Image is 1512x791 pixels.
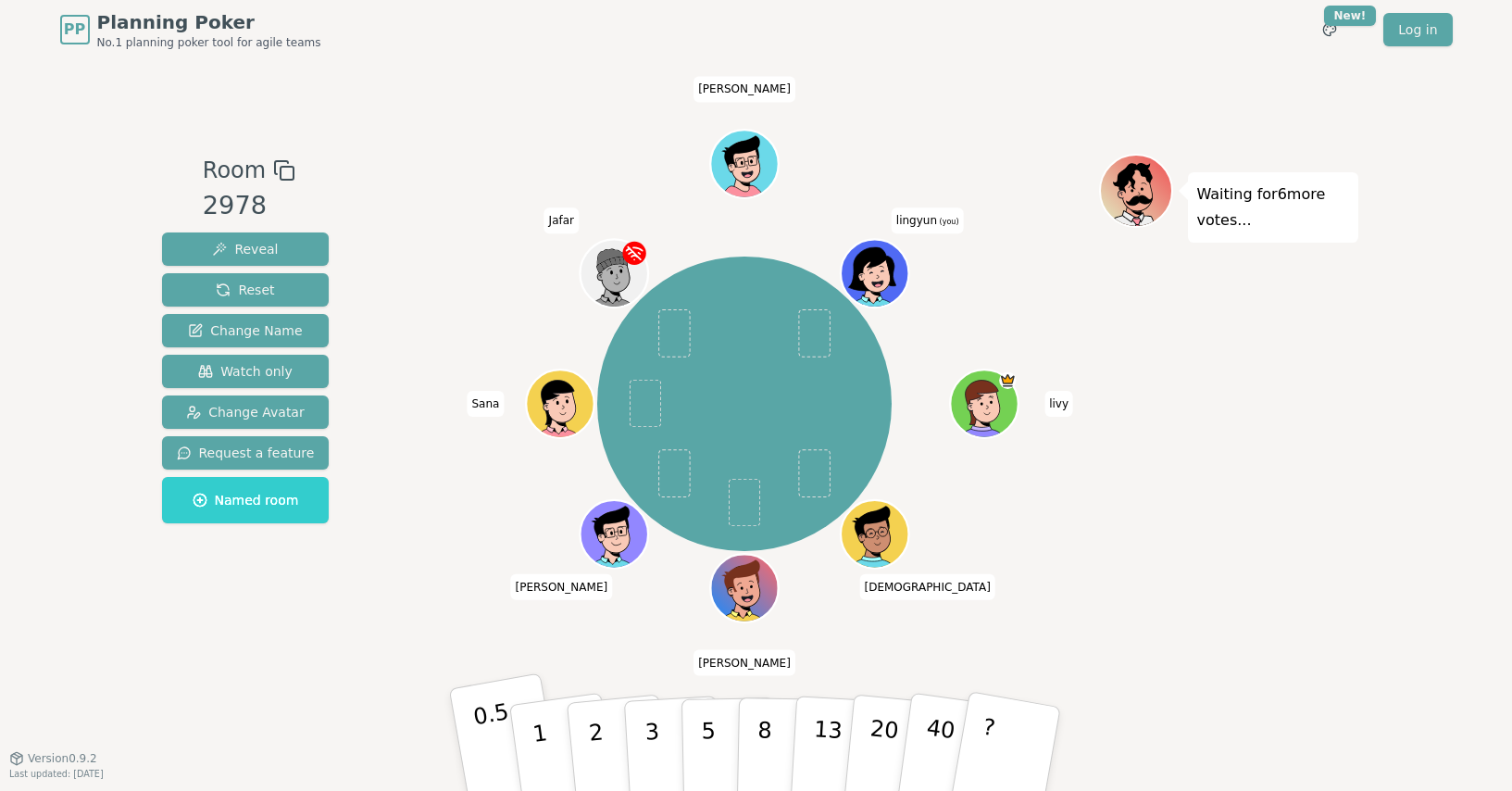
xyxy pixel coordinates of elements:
[9,751,97,766] button: Version0.9.2
[467,391,504,417] span: Click to change your name
[162,395,330,429] button: Change Avatar
[162,273,330,307] button: Reset
[694,76,795,102] span: Click to change your name
[937,218,958,226] span: (you)
[212,240,278,258] span: Reveal
[186,403,305,421] span: Change Avatar
[1383,13,1452,46] a: Log in
[544,207,579,233] span: Click to change your name
[162,477,330,523] button: Named room
[203,154,266,187] span: Room
[162,355,330,388] button: Watch only
[193,491,299,509] span: Named room
[162,436,330,470] button: Request a feature
[198,362,293,381] span: Watch only
[64,19,85,41] span: PP
[859,573,994,599] span: Click to change your name
[1313,13,1346,46] button: New!
[9,769,104,779] span: Last updated: [DATE]
[999,371,1016,388] span: livy is the host
[28,751,97,766] span: Version 0.9.2
[694,649,795,675] span: Click to change your name
[177,444,315,462] span: Request a feature
[1044,391,1073,417] span: Click to change your name
[892,207,964,233] span: Click to change your name
[216,281,274,299] span: Reset
[843,242,906,306] button: Click to change your avatar
[162,314,330,347] button: Change Name
[188,321,302,340] span: Change Name
[1324,6,1377,26] div: New!
[203,187,295,225] div: 2978
[60,9,321,50] a: PPPlanning PokerNo.1 planning poker tool for agile teams
[1197,182,1349,233] p: Waiting for 6 more votes...
[97,9,321,35] span: Planning Poker
[162,232,330,266] button: Reveal
[97,35,321,50] span: No.1 planning poker tool for agile teams
[510,573,612,599] span: Click to change your name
